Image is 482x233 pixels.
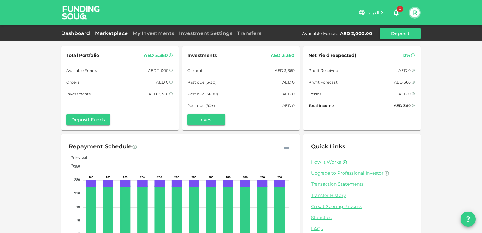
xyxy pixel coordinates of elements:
[187,102,215,109] span: Past due (90+)
[92,30,130,36] a: Marketplace
[397,6,403,12] span: 0
[235,30,264,36] a: Transfers
[309,51,356,59] span: Net Yield (expected)
[149,91,168,97] div: AED 3,360
[394,79,411,86] div: AED 360
[148,67,168,74] div: AED 2,000
[66,51,99,59] span: Total Portfolio
[311,181,413,187] a: Transaction Statements
[76,218,80,222] tspan: 70
[187,67,203,74] span: Current
[311,193,413,199] a: Transfer History
[410,8,420,17] button: R
[282,79,295,86] div: AED 0
[271,51,295,59] div: AED 3,360
[311,226,413,232] a: FAQs
[74,164,80,168] tspan: 350
[367,10,379,15] span: العربية
[311,159,341,165] a: How it Works
[187,51,217,59] span: Investments
[61,30,92,36] a: Dashboard
[275,67,295,74] div: AED 3,360
[187,79,217,86] span: Past due (5-30)
[282,102,295,109] div: AED 0
[398,67,411,74] div: AED 0
[402,51,410,59] div: 12%
[66,67,97,74] span: Available Funds
[380,28,421,39] button: Deposit
[309,102,334,109] span: Total Income
[311,215,413,221] a: Statistics
[130,30,177,36] a: My Investments
[66,155,87,160] span: Principal
[311,170,413,176] a: Upgrade to Professional Investor
[311,170,384,176] span: Upgrade to Professional Investor
[144,51,168,59] div: AED 5,360
[398,91,411,97] div: AED 0
[340,30,372,37] div: AED 2,000.00
[177,30,235,36] a: Investment Settings
[187,114,225,125] button: Invest
[302,30,338,37] div: Available Funds :
[74,205,80,209] tspan: 140
[156,79,168,86] div: AED 0
[69,142,132,152] div: Repayment Schedule
[309,91,321,97] span: Losses
[66,114,110,125] button: Deposit Funds
[74,178,80,182] tspan: 280
[66,79,79,86] span: Orders
[187,91,218,97] span: Past due (31-90)
[309,67,338,74] span: Profit Received
[282,91,295,97] div: AED 0
[311,143,345,150] span: Quick Links
[309,79,338,86] span: Profit Forecast
[311,204,413,210] a: Credit Scoring Process
[66,163,81,168] span: Profit
[74,191,80,195] tspan: 210
[66,91,91,97] span: Investments
[390,6,403,19] button: 0
[394,102,411,109] div: AED 360
[461,212,476,227] button: question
